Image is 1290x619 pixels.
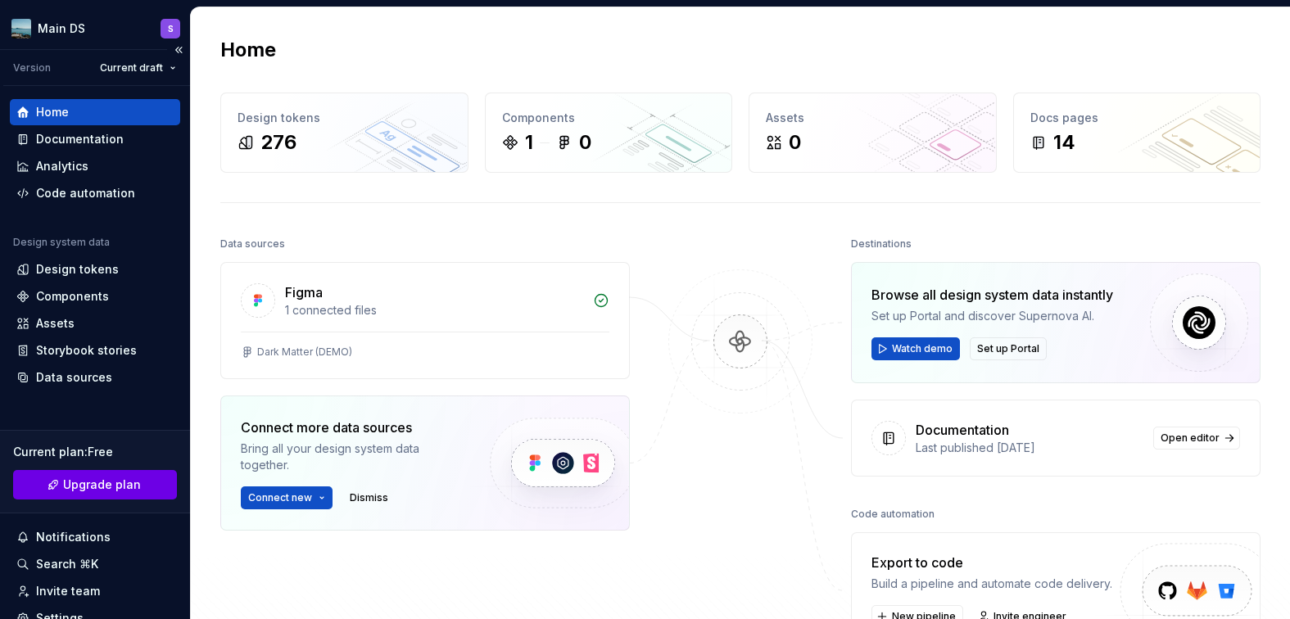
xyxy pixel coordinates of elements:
div: Set up Portal and discover Supernova AI. [871,308,1113,324]
div: Design tokens [238,110,451,126]
div: 0 [789,129,801,156]
div: Components [36,288,109,305]
div: Design system data [13,236,110,249]
div: Version [13,61,51,75]
a: Assets0 [749,93,997,173]
div: Data sources [220,233,285,255]
div: Main DS [38,20,85,37]
a: Figma1 connected filesDark Matter (DEMO) [220,262,630,379]
div: Notifications [36,529,111,545]
button: Set up Portal [970,337,1047,360]
div: Destinations [851,233,912,255]
div: 0 [579,129,591,156]
div: Export to code [871,553,1112,572]
a: Code automation [10,180,180,206]
a: Upgrade plan [13,470,177,499]
div: Current plan : Free [13,444,177,460]
div: Invite team [36,583,100,599]
div: Documentation [916,420,1009,440]
div: Design tokens [36,261,119,278]
div: Dark Matter (DEMO) [257,346,352,359]
div: 14 [1053,129,1075,156]
button: Watch demo [871,337,960,360]
div: Docs pages [1030,110,1244,126]
div: Build a pipeline and automate code delivery. [871,576,1112,592]
button: Dismiss [342,486,396,509]
a: Components10 [485,93,733,173]
div: Assets [766,110,980,126]
button: Collapse sidebar [167,38,190,61]
div: Code automation [851,503,935,526]
div: Analytics [36,158,88,174]
span: Watch demo [892,342,953,355]
div: 1 connected files [285,302,583,319]
div: Browse all design system data instantly [871,285,1113,305]
div: Search ⌘K [36,556,98,572]
div: S [168,22,174,35]
div: Data sources [36,369,112,386]
button: Notifications [10,524,180,550]
a: Docs pages14 [1013,93,1261,173]
a: Design tokens [10,256,180,282]
button: Current draft [93,56,183,79]
a: Open editor [1153,427,1240,450]
div: 276 [260,129,296,156]
div: Components [502,110,716,126]
a: Invite team [10,578,180,604]
button: Connect new [241,486,333,509]
div: Code automation [36,185,135,201]
div: Connect more data sources [241,418,462,437]
button: Main DSS [3,11,187,46]
h2: Home [220,37,276,63]
span: Open editor [1161,431,1220,445]
a: Documentation [10,126,180,152]
div: Figma [285,282,323,302]
a: Data sources [10,364,180,391]
span: Upgrade plan [63,477,141,493]
span: Current draft [100,61,163,75]
div: Last published [DATE] [916,440,1143,456]
img: 24f60e78-e584-4f07-a106-7c533a419b8d.png [11,19,31,38]
a: Components [10,283,180,309]
span: Connect new [248,491,312,504]
div: Documentation [36,131,124,147]
span: Set up Portal [977,342,1039,355]
a: Assets [10,310,180,337]
span: Dismiss [350,491,388,504]
a: Design tokens276 [220,93,468,173]
div: Storybook stories [36,342,137,359]
a: Storybook stories [10,337,180,364]
div: 1 [525,129,533,156]
div: Home [36,104,69,120]
a: Home [10,99,180,125]
div: Assets [36,315,75,332]
a: Analytics [10,153,180,179]
div: Bring all your design system data together. [241,441,462,473]
button: Search ⌘K [10,551,180,577]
